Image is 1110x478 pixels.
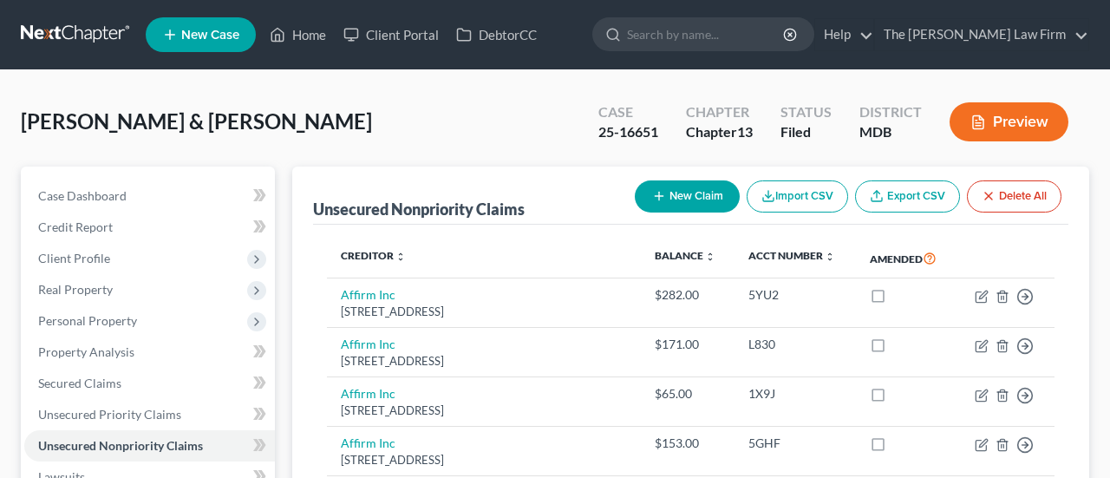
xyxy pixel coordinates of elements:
a: Acct Number unfold_more [748,249,835,262]
a: Home [261,19,335,50]
i: unfold_more [825,252,835,262]
button: New Claim [635,180,740,213]
button: Preview [950,102,1068,141]
a: Case Dashboard [24,180,275,212]
a: Affirm Inc [341,287,395,302]
div: $282.00 [655,286,721,304]
a: DebtorCC [447,19,545,50]
div: 5YU2 [748,286,841,304]
span: Unsecured Priority Claims [38,407,181,422]
span: Case Dashboard [38,188,127,203]
a: Export CSV [855,180,960,213]
div: [STREET_ADDRESS] [341,353,627,370]
span: [PERSON_NAME] & [PERSON_NAME] [21,108,372,134]
button: Import CSV [747,180,848,213]
div: $65.00 [655,385,721,403]
div: [STREET_ADDRESS] [341,403,627,419]
th: Amended [856,239,956,278]
div: $171.00 [655,336,721,353]
span: Property Analysis [38,344,134,359]
div: Status [780,102,832,122]
div: [STREET_ADDRESS] [341,452,627,468]
a: Affirm Inc [341,386,395,401]
i: unfold_more [395,252,406,262]
a: Creditor unfold_more [341,249,406,262]
div: 25-16651 [598,122,658,142]
div: Unsecured Nonpriority Claims [313,199,525,219]
a: Client Portal [335,19,447,50]
a: The [PERSON_NAME] Law Firm [875,19,1088,50]
div: MDB [859,122,922,142]
a: Affirm Inc [341,337,395,351]
div: L830 [748,336,841,353]
input: Search by name... [627,18,786,50]
a: Unsecured Priority Claims [24,399,275,430]
a: Secured Claims [24,368,275,399]
span: Client Profile [38,251,110,265]
span: Unsecured Nonpriority Claims [38,438,203,453]
div: Filed [780,122,832,142]
a: Unsecured Nonpriority Claims [24,430,275,462]
div: Chapter [686,102,753,122]
span: Real Property [38,282,113,297]
span: 13 [737,123,753,140]
div: $153.00 [655,435,721,452]
span: Personal Property [38,313,137,328]
div: 5GHF [748,435,841,452]
a: Property Analysis [24,337,275,368]
div: Chapter [686,122,753,142]
a: Balance unfold_more [655,249,715,262]
div: District [859,102,922,122]
div: [STREET_ADDRESS] [341,304,627,320]
a: Credit Report [24,212,275,243]
span: Secured Claims [38,376,121,390]
a: Help [815,19,873,50]
button: Delete All [967,180,1061,213]
div: 1X9J [748,385,841,403]
a: Affirm Inc [341,435,395,450]
i: unfold_more [705,252,715,262]
span: Credit Report [38,219,113,234]
span: New Case [181,29,239,42]
div: Case [598,102,658,122]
